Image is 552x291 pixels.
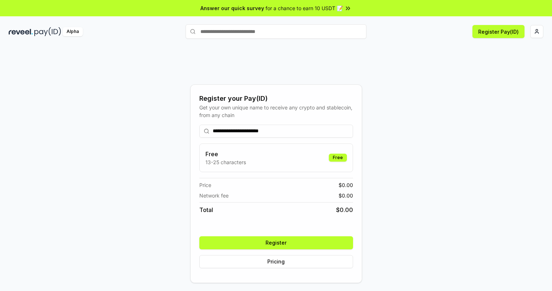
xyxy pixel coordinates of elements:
[199,236,353,249] button: Register
[63,27,83,36] div: Alpha
[199,93,353,104] div: Register your Pay(ID)
[199,192,229,199] span: Network fee
[199,181,211,189] span: Price
[9,27,33,36] img: reveel_dark
[329,154,347,162] div: Free
[199,255,353,268] button: Pricing
[34,27,61,36] img: pay_id
[199,104,353,119] div: Get your own unique name to receive any crypto and stablecoin, from any chain
[205,158,246,166] p: 13-25 characters
[200,4,264,12] span: Answer our quick survey
[339,181,353,189] span: $ 0.00
[205,150,246,158] h3: Free
[339,192,353,199] span: $ 0.00
[336,205,353,214] span: $ 0.00
[199,205,213,214] span: Total
[266,4,343,12] span: for a chance to earn 10 USDT 📝
[472,25,525,38] button: Register Pay(ID)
